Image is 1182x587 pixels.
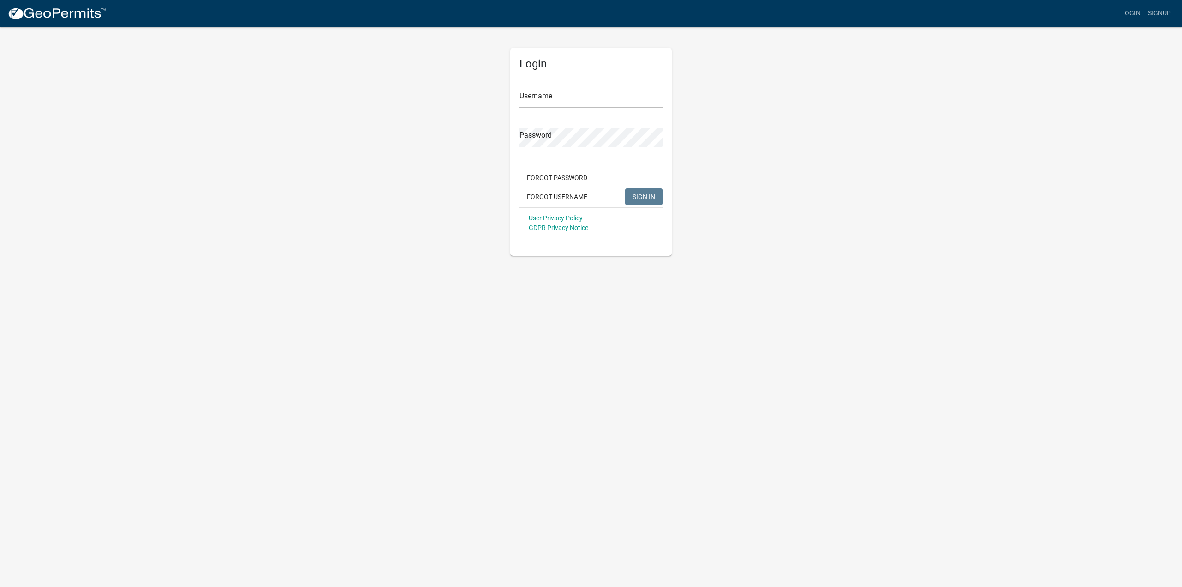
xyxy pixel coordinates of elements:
button: Forgot Password [519,169,595,186]
h5: Login [519,57,663,71]
a: Login [1117,5,1144,22]
button: SIGN IN [625,188,663,205]
button: Forgot Username [519,188,595,205]
span: SIGN IN [633,193,655,200]
a: User Privacy Policy [529,214,583,222]
a: Signup [1144,5,1175,22]
a: GDPR Privacy Notice [529,224,588,231]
